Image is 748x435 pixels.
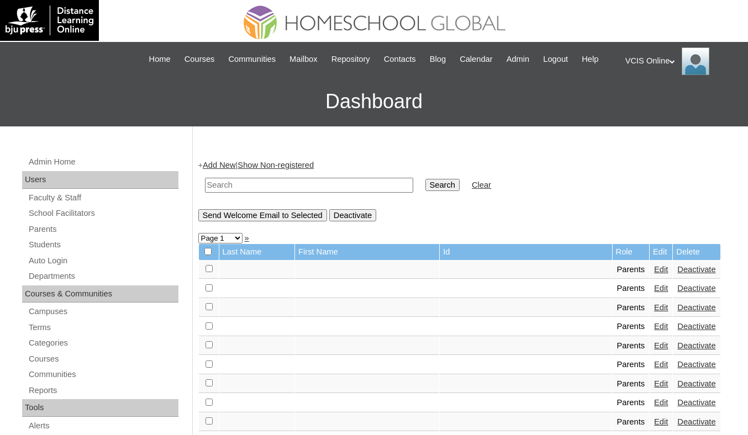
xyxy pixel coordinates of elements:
[228,53,276,66] span: Communities
[677,284,715,293] a: Deactivate
[289,53,318,66] span: Mailbox
[28,238,178,252] a: Students
[430,53,446,66] span: Blog
[538,53,573,66] a: Logout
[198,160,738,221] div: + |
[28,222,178,236] a: Parents
[677,417,715,426] a: Deactivate
[205,178,413,193] input: Search
[284,53,323,66] a: Mailbox
[673,244,720,260] td: Delete
[677,303,715,312] a: Deactivate
[613,375,650,394] td: Parents
[295,244,439,260] td: First Name
[654,360,668,369] a: Edit
[6,77,742,126] h3: Dashboard
[28,419,178,433] a: Alerts
[378,53,422,66] a: Contacts
[613,413,650,432] td: Parents
[28,254,178,268] a: Auto Login
[223,53,281,66] a: Communities
[650,244,672,260] td: Edit
[677,341,715,350] a: Deactivate
[654,379,668,388] a: Edit
[654,398,668,407] a: Edit
[677,360,715,369] a: Deactivate
[28,155,178,169] a: Admin Home
[613,261,650,279] td: Parents
[185,53,215,66] span: Courses
[654,284,668,293] a: Edit
[654,303,668,312] a: Edit
[613,244,650,260] td: Role
[654,341,668,350] a: Edit
[28,321,178,335] a: Terms
[326,53,376,66] a: Repository
[28,368,178,381] a: Communities
[28,305,178,319] a: Campuses
[179,53,220,66] a: Courses
[677,398,715,407] a: Deactivate
[22,399,178,417] div: Tools
[149,53,171,66] span: Home
[425,179,460,191] input: Search
[501,53,535,66] a: Admin
[613,356,650,374] td: Parents
[654,265,668,274] a: Edit
[507,53,530,66] span: Admin
[238,161,314,169] a: Show Non-registered
[424,53,451,66] a: Blog
[440,244,612,260] td: Id
[576,53,604,66] a: Help
[582,53,598,66] span: Help
[28,384,178,397] a: Reports
[613,337,650,356] td: Parents
[144,53,176,66] a: Home
[28,352,178,366] a: Courses
[677,379,715,388] a: Deactivate
[543,53,568,66] span: Logout
[625,47,737,75] div: VCIS Online
[28,269,178,283] a: Departments
[613,279,650,298] td: Parents
[454,53,498,66] a: Calendar
[22,171,178,189] div: Users
[329,209,376,221] input: Deactivate
[460,53,492,66] span: Calendar
[682,47,709,75] img: VCIS Online Admin
[613,317,650,336] td: Parents
[203,161,235,169] a: Add New
[384,53,416,66] span: Contacts
[245,234,249,242] a: »
[22,285,178,303] div: Courses & Communities
[28,191,178,205] a: Faculty & Staff
[28,336,178,350] a: Categories
[613,394,650,412] td: Parents
[613,299,650,317] td: Parents
[654,322,668,331] a: Edit
[472,181,491,189] a: Clear
[677,322,715,331] a: Deactivate
[654,417,668,426] a: Edit
[331,53,370,66] span: Repository
[219,244,295,260] td: Last Name
[198,209,327,221] input: Send Welcome Email to Selected
[28,206,178,220] a: School Facilitators
[6,6,93,35] img: logo-white.png
[677,265,715,274] a: Deactivate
